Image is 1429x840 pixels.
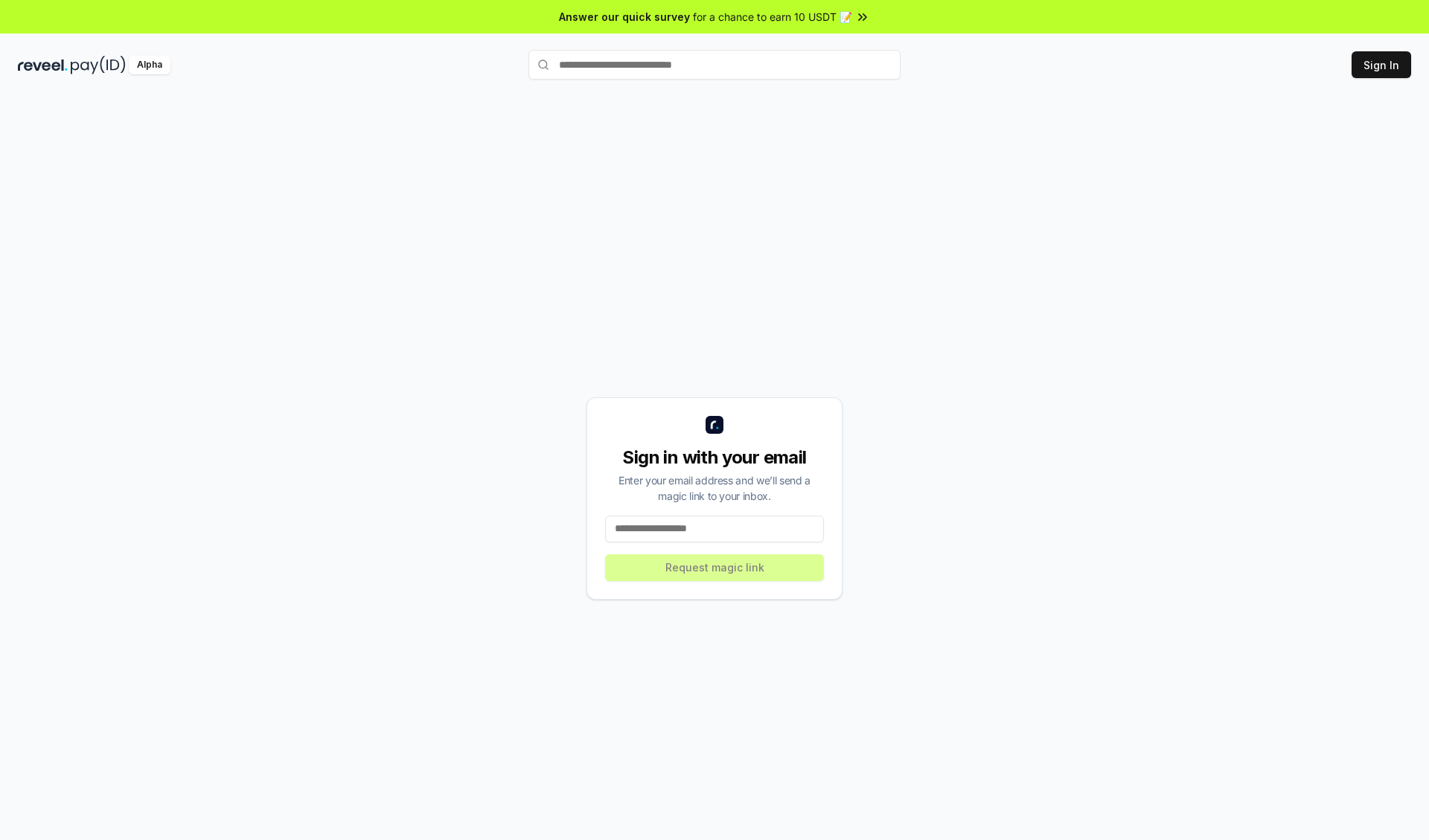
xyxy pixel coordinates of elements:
span: Answer our quick survey [559,9,690,25]
span: for a chance to earn 10 USDT 📝 [693,9,852,25]
div: Alpha [129,56,170,74]
div: Enter your email address and we’ll send a magic link to your inbox. [605,472,824,504]
button: Sign In [1352,51,1411,78]
div: Sign in with your email [605,446,824,469]
img: reveel_dark [18,56,68,74]
img: pay_id [71,56,126,74]
img: logo_small [706,416,723,434]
